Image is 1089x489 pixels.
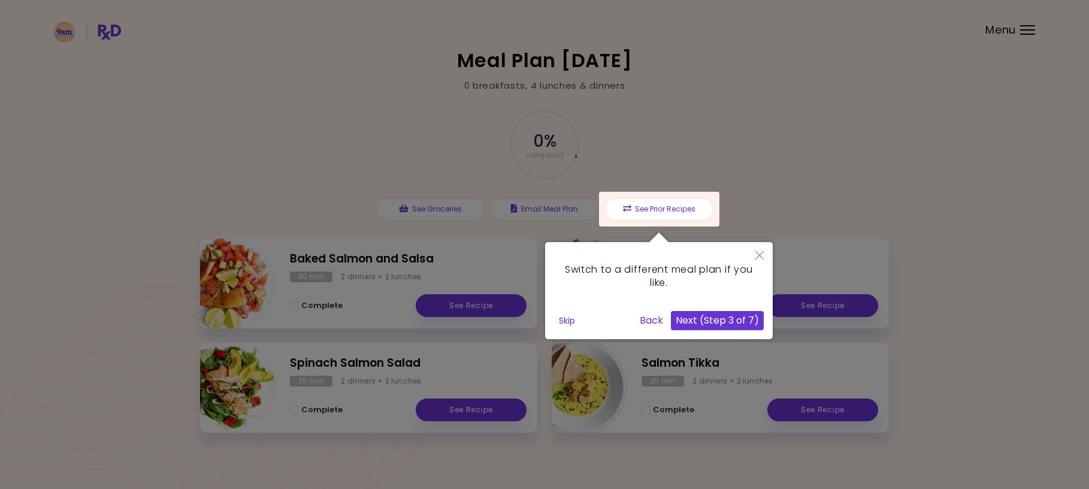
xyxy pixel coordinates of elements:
button: Skip [554,312,580,330]
button: Back [635,311,668,330]
div: Switch to a different meal plan if you like. [545,242,773,339]
button: Close [746,242,773,270]
div: Switch to a different meal plan if you like. [554,251,764,302]
button: Next (Step 3 of 7) [671,311,764,330]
